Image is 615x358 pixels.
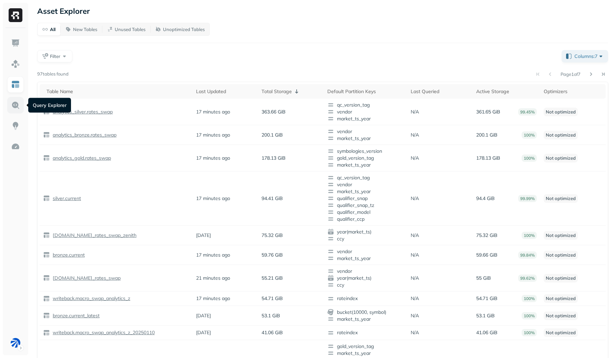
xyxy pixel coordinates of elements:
[50,109,113,115] a: analytics_silver.rates_swap
[544,328,578,337] p: Not optimized
[476,195,495,202] p: 94.4 GiB
[327,255,404,262] span: market_ts_year
[50,132,116,138] a: analytics_bronze.rates_swap
[11,59,20,68] img: Assets
[262,252,283,258] p: 59.76 GiB
[11,142,20,151] img: Optimization
[50,26,55,33] p: All
[51,295,130,302] p: writeback.macro_swap_analytics_z
[327,188,404,195] span: market_ts_year
[51,109,113,115] p: analytics_silver.rates_swap
[37,50,72,62] button: Filter
[327,181,404,188] span: vendor
[518,195,537,202] p: 99.99%
[327,248,404,255] span: vendor
[327,155,404,161] span: gold_version_tag
[544,251,578,259] p: Not optimized
[544,311,578,320] p: Not optimized
[262,232,283,239] p: 75.32 GiB
[43,155,50,161] img: table
[476,88,536,95] div: Active Storage
[411,275,419,281] p: N/A
[51,155,111,161] p: analytics_gold.rates_swap
[411,195,419,202] p: N/A
[43,312,50,319] img: table
[411,252,419,258] p: N/A
[476,109,500,115] p: 361.65 GiB
[327,343,404,350] span: gold_version_tag
[50,295,130,302] a: writeback.macro_swap_analytics_z
[522,131,537,139] p: 100%
[544,231,578,240] p: Not optimized
[518,251,537,259] p: 99.84%
[327,101,404,108] span: qc_version_tag
[11,101,20,110] img: Query Explorer
[411,109,419,115] p: N/A
[411,312,419,319] p: N/A
[43,131,50,138] img: table
[522,329,537,336] p: 100%
[476,295,498,302] p: 54.71 GiB
[518,108,537,116] p: 99.45%
[327,268,404,275] span: vendor
[43,295,50,302] img: table
[262,329,283,336] p: 41.06 GiB
[37,6,90,16] p: Asset Explorer
[51,275,121,281] p: [DOMAIN_NAME]_rates_swap
[51,252,85,258] p: bronze.current
[561,71,581,77] p: Page 1 of 7
[196,329,211,336] p: [DATE]
[50,252,85,258] a: bronze.current
[262,109,286,115] p: 363.66 GiB
[43,275,50,281] img: table
[522,155,537,162] p: 100%
[37,71,69,78] p: 97 tables found
[476,132,498,138] p: 200.1 GiB
[327,174,404,181] span: qc_version_tag
[562,50,608,62] button: Columns:7
[327,275,404,281] span: year(market_ts)
[544,154,578,162] p: Not optimized
[522,312,537,319] p: 100%
[518,275,537,282] p: 99.62%
[262,87,320,96] div: Total Storage
[544,108,578,116] p: Not optimized
[476,252,498,258] p: 59.66 GiB
[262,275,283,281] p: 55.21 GiB
[327,316,404,322] span: market_ts_year
[476,329,498,336] p: 41.06 GiB
[262,312,280,319] p: 53.1 GiB
[411,132,419,138] p: N/A
[43,251,50,258] img: table
[327,295,404,302] span: rateindex
[9,8,22,22] img: Ryft
[51,195,81,202] p: silver.current
[50,155,111,161] a: analytics_gold.rates_swap
[327,128,404,135] span: vendor
[196,295,230,302] p: 17 minutes ago
[51,329,155,336] p: writeback.macro_swap_analytics_z_20250110
[411,155,419,161] p: N/A
[196,132,230,138] p: 17 minutes ago
[476,232,498,239] p: 75.32 GiB
[327,195,404,202] span: qualifier_snap
[11,39,20,48] img: Dashboard
[196,232,211,239] p: [DATE]
[327,135,404,142] span: market_ts_year
[327,88,404,95] div: Default Partition Keys
[327,161,404,168] span: market_ts_year
[163,26,205,33] p: Unoptimized Tables
[50,275,121,281] a: [DOMAIN_NAME]_rates_swap
[196,109,230,115] p: 17 minutes ago
[327,108,404,115] span: vendor
[43,232,50,239] img: table
[262,132,283,138] p: 200.1 GiB
[544,274,578,282] p: Not optimized
[411,232,419,239] p: N/A
[544,88,602,95] div: Optimizers
[476,312,495,319] p: 53.1 GiB
[327,115,404,122] span: market_ts_year
[73,26,97,33] p: New Tables
[522,295,537,302] p: 100%
[574,53,604,60] span: Columns: 7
